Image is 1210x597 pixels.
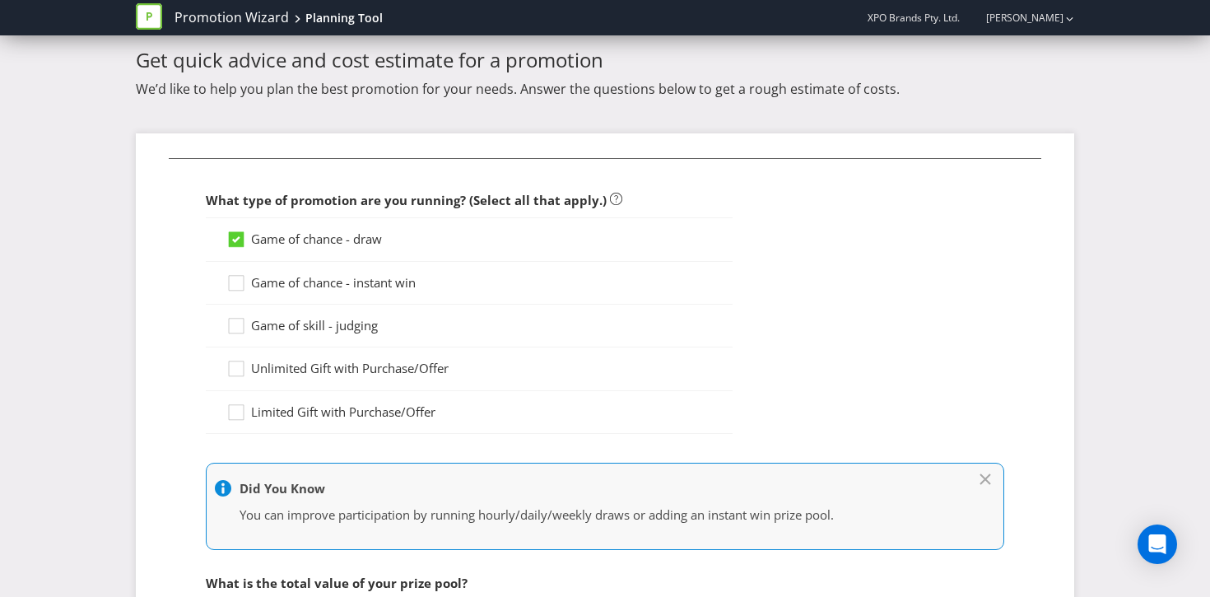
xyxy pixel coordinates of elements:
[251,360,449,376] span: Unlimited Gift with Purchase/Offer
[175,8,289,27] a: Promotion Wizard
[206,192,607,208] span: What type of promotion are you running? (Select all that apply.)
[136,49,1074,71] h2: Get quick advice and cost estimate for a promotion
[1138,525,1177,564] div: Open Intercom Messenger
[251,274,416,291] span: Game of chance - instant win
[251,317,378,333] span: Game of skill - judging
[868,11,960,25] span: XPO Brands Pty. Ltd.
[970,11,1063,25] a: [PERSON_NAME]
[206,575,468,591] span: What is the total value of your prize pool?
[136,80,1074,98] p: We’d like to help you plan the best promotion for your needs. Answer the questions below to get a...
[305,10,383,26] div: Planning Tool
[251,403,435,420] span: Limited Gift with Purchase/Offer
[251,231,382,247] span: Game of chance - draw
[240,506,954,524] p: You can improve participation by running hourly/daily/weekly draws or adding an instant win prize...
